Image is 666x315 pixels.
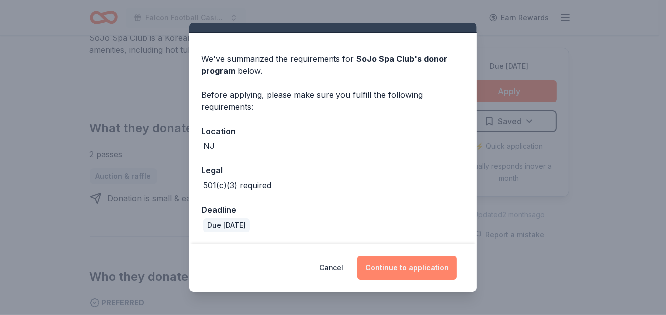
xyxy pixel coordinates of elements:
div: 501(c)(3) required [203,179,271,191]
div: Location [201,125,465,138]
div: Legal [201,164,465,177]
div: Before applying, please make sure you fulfill the following requirements: [201,89,465,113]
button: Cancel [319,256,343,280]
div: Due [DATE] [203,218,250,232]
button: Continue to application [357,256,457,280]
div: We've summarized the requirements for below. [201,53,465,77]
div: Deadline [201,203,465,216]
div: NJ [203,140,215,152]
